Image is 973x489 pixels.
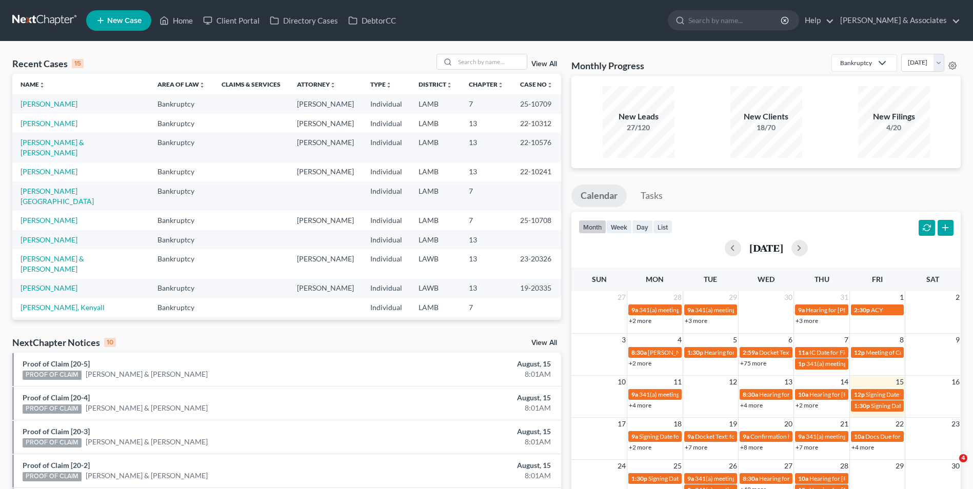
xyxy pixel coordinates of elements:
span: 1 [899,291,905,303]
a: Client Portal [198,11,265,30]
td: Bankruptcy [149,211,213,230]
a: [PERSON_NAME] [21,235,77,244]
div: 27/120 [603,123,674,133]
td: Individual [362,211,410,230]
span: 9a [687,306,694,314]
td: 7 [461,298,512,317]
td: LAMB [410,211,461,230]
span: 3 [621,334,627,346]
td: LAMB [410,114,461,133]
td: 13 [461,114,512,133]
span: 5 [732,334,738,346]
a: View All [531,339,557,347]
a: DebtorCC [343,11,401,30]
td: Bankruptcy [149,279,213,298]
td: Individual [362,249,410,278]
a: [PERSON_NAME] & [PERSON_NAME] [21,254,84,273]
span: 28 [839,460,849,472]
button: week [606,220,632,234]
span: 31 [839,291,849,303]
td: Individual [362,317,410,336]
a: [PERSON_NAME] [21,167,77,176]
div: August, 15 [382,393,551,403]
span: 13 [783,376,793,388]
span: 15 [895,376,905,388]
td: LAEB [410,317,461,336]
td: 13 [461,230,512,249]
td: Bankruptcy [149,317,213,336]
span: 30 [783,291,793,303]
a: +2 more [629,359,651,367]
td: [PERSON_NAME] [289,249,362,278]
a: [PERSON_NAME] & [PERSON_NAME] [86,437,208,447]
span: 341(a) meeting for [PERSON_NAME] [695,475,794,482]
span: Hearing for [PERSON_NAME] [806,306,886,314]
a: +3 more [685,317,707,324]
div: 8:01AM [382,369,551,379]
a: [PERSON_NAME], Kenyall [21,303,105,312]
div: New Filings [858,111,930,123]
div: August, 15 [382,460,551,471]
span: ACY [871,306,883,314]
i: unfold_more [330,82,336,88]
button: list [653,220,672,234]
input: Search by name... [455,54,527,69]
a: +2 more [629,317,651,324]
span: 26 [728,460,738,472]
div: New Clients [730,111,802,123]
span: 16 [950,376,961,388]
span: 10a [798,391,808,398]
span: Signing Date for [PERSON_NAME] [648,475,740,482]
a: +3 more [796,317,818,324]
a: [PERSON_NAME] [21,99,77,108]
td: LAMB [410,230,461,249]
span: 1:30p [631,475,647,482]
span: 9a [687,433,694,440]
div: PROOF OF CLAIM [23,438,82,447]
span: 8:30a [743,475,758,482]
a: [PERSON_NAME] [21,119,77,128]
td: Bankruptcy [149,298,213,317]
div: Bankruptcy [840,58,872,67]
span: 25 [672,460,683,472]
td: 22-10312 [512,114,561,133]
div: 4/20 [858,123,930,133]
a: +4 more [629,401,651,409]
div: 10 [104,338,116,347]
td: 7 [461,211,512,230]
a: +8 more [740,443,763,451]
td: [PERSON_NAME] [289,133,362,162]
a: Area of Lawunfold_more [157,80,205,88]
td: LAMB [410,94,461,113]
h2: [DATE] [749,242,783,253]
span: Hearing for [PERSON_NAME] [809,475,889,482]
span: 17 [617,418,627,430]
div: PROOF OF CLAIM [23,404,82,414]
td: LAWB [410,279,461,298]
td: Individual [362,114,410,133]
td: [PERSON_NAME] [289,211,362,230]
span: Sun [592,275,607,283]
span: Hearing for [PERSON_NAME] [809,391,889,398]
span: 21 [839,418,849,430]
a: [PERSON_NAME] & [PERSON_NAME] [86,369,208,379]
a: Proof of Claim [20-3] [23,427,90,436]
span: 1:30p [854,402,870,410]
td: LAWB [410,249,461,278]
span: 12p [854,391,865,398]
a: +4 more [851,443,874,451]
a: Districtunfold_more [419,80,452,88]
a: Proof of Claim [20-5] [23,359,90,368]
td: 13 [461,133,512,162]
i: unfold_more [547,82,553,88]
td: 22-10241 [512,162,561,181]
span: 23 [950,418,961,430]
td: [PERSON_NAME] [289,279,362,298]
span: 9a [798,306,805,314]
span: Signing Date for [PERSON_NAME] [639,433,731,440]
span: Hearing for [PERSON_NAME] & [PERSON_NAME] [759,391,893,398]
a: Typeunfold_more [370,80,392,88]
div: 18/70 [730,123,802,133]
span: 27 [617,291,627,303]
td: Individual [362,162,410,181]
